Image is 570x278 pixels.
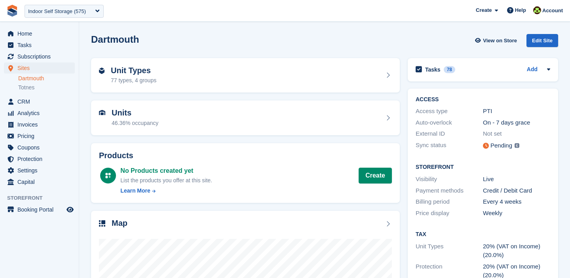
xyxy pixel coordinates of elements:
[7,194,79,202] span: Storefront
[4,40,75,51] a: menu
[111,76,156,85] div: 77 types, 4 groups
[542,7,563,15] span: Account
[4,62,75,74] a: menu
[483,197,550,206] div: Every 4 weeks
[483,37,517,45] span: View on Store
[515,143,519,148] img: icon-info-grey-7440780725fd019a000dd9b08b2336e03edf1995a4989e88bcd33f0948082b44.svg
[416,186,483,195] div: Payment methods
[18,75,75,82] a: Dartmouth
[17,62,65,74] span: Sites
[444,66,455,73] div: 78
[4,96,75,107] a: menu
[416,96,550,103] h2: ACCESS
[416,141,483,151] div: Sync status
[474,34,520,47] a: View on Store
[111,66,156,75] h2: Unit Types
[416,164,550,170] h2: Storefront
[99,110,105,115] img: unit-icn-7be61d7bf1b0ce9d3e12c5938cc71ed9869f7b940bace4675aadf7bd6d80202e.svg
[112,108,158,117] h2: Units
[425,66,441,73] h2: Tasks
[416,129,483,138] div: External ID
[17,153,65,165] span: Protection
[483,107,550,116] div: PTI
[91,34,139,45] h2: Dartmouth
[17,96,65,107] span: CRM
[99,151,392,160] h2: Products
[4,119,75,130] a: menu
[91,58,400,93] a: Unit Types 77 types, 4 groups
[476,6,492,14] span: Create
[17,40,65,51] span: Tasks
[527,65,538,74] a: Add
[120,177,212,183] span: List the products you offer at this site.
[17,119,65,130] span: Invoices
[17,176,65,187] span: Capital
[416,242,483,260] div: Unit Types
[4,51,75,62] a: menu
[120,187,150,195] div: Learn More
[359,168,392,183] a: Create
[17,28,65,39] span: Home
[4,153,75,165] a: menu
[416,231,550,238] h2: Tax
[483,129,550,138] div: Not set
[490,141,512,150] div: Pending
[17,108,65,119] span: Analytics
[483,175,550,184] div: Live
[483,209,550,218] div: Weekly
[105,172,111,179] img: custom-product-icn-white-7c27a13f52cf5f2f504a55ee73a895a1f82ff5669d69490e13668eaf7ade3bb5.svg
[18,84,75,91] a: Totnes
[416,107,483,116] div: Access type
[4,142,75,153] a: menu
[4,165,75,176] a: menu
[17,165,65,176] span: Settings
[4,130,75,142] a: menu
[17,142,65,153] span: Coupons
[112,119,158,127] div: 46.36% occupancy
[483,118,550,127] div: On - 7 days grace
[416,209,483,218] div: Price display
[526,34,558,47] div: Edit Site
[17,130,65,142] span: Pricing
[6,5,18,17] img: stora-icon-8386f47178a22dfd0bd8f6a31ec36ba5ce8667c1dd55bd0f319d3a0aa187defe.svg
[483,186,550,195] div: Credit / Debit Card
[416,175,483,184] div: Visibility
[526,34,558,50] a: Edit Site
[99,220,105,227] img: map-icn-33ee37083ee616e46c38cad1a60f524a97daa1e2b2c8c0bc3eb3415660979fc1.svg
[17,51,65,62] span: Subscriptions
[112,219,127,228] h2: Map
[120,187,212,195] a: Learn More
[4,176,75,187] a: menu
[17,204,65,215] span: Booking Portal
[533,6,541,14] img: Catherine Coffey
[483,242,550,260] div: 20% (VAT on Income) (20.0%)
[416,197,483,206] div: Billing period
[515,6,526,14] span: Help
[4,204,75,215] a: menu
[99,68,104,74] img: unit-type-icn-2b2737a686de81e16bb02015468b77c625bbabd49415b5ef34ead5e3b44a266d.svg
[28,8,86,15] div: Indoor Self Storage (575)
[416,118,483,127] div: Auto-overlock
[120,166,212,176] div: No Products created yet
[4,108,75,119] a: menu
[65,205,75,214] a: Preview store
[4,28,75,39] a: menu
[91,100,400,135] a: Units 46.36% occupancy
